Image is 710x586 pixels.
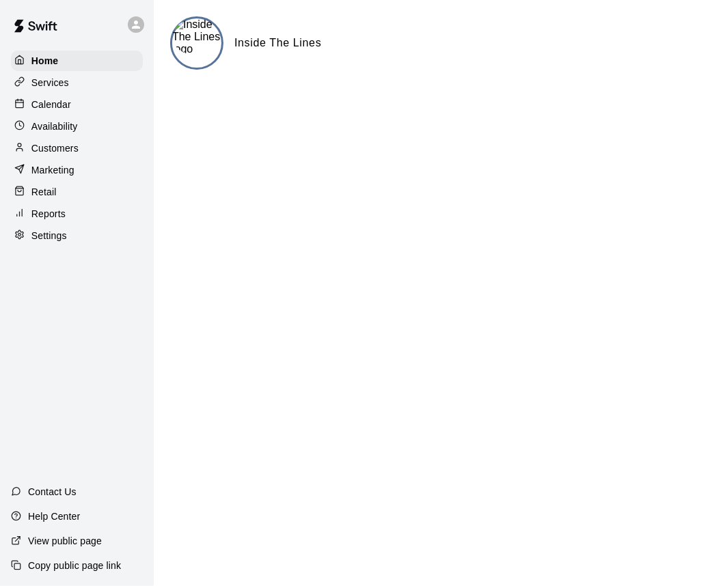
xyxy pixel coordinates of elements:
[31,229,67,242] p: Settings
[31,185,57,199] p: Retail
[31,207,66,221] p: Reports
[11,204,143,224] a: Reports
[31,98,71,111] p: Calendar
[234,34,321,52] h6: Inside The Lines
[11,94,143,115] a: Calendar
[31,76,69,89] p: Services
[31,54,59,68] p: Home
[11,160,143,180] a: Marketing
[11,51,143,71] a: Home
[172,18,221,55] img: Inside The Lines logo
[11,182,143,202] a: Retail
[11,72,143,93] a: Services
[11,225,143,246] a: Settings
[31,120,78,133] p: Availability
[28,510,80,523] p: Help Center
[31,163,74,177] p: Marketing
[11,138,143,158] a: Customers
[31,141,79,155] p: Customers
[28,485,77,499] p: Contact Us
[28,559,121,572] p: Copy public page link
[11,116,143,137] a: Availability
[28,534,102,548] p: View public page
